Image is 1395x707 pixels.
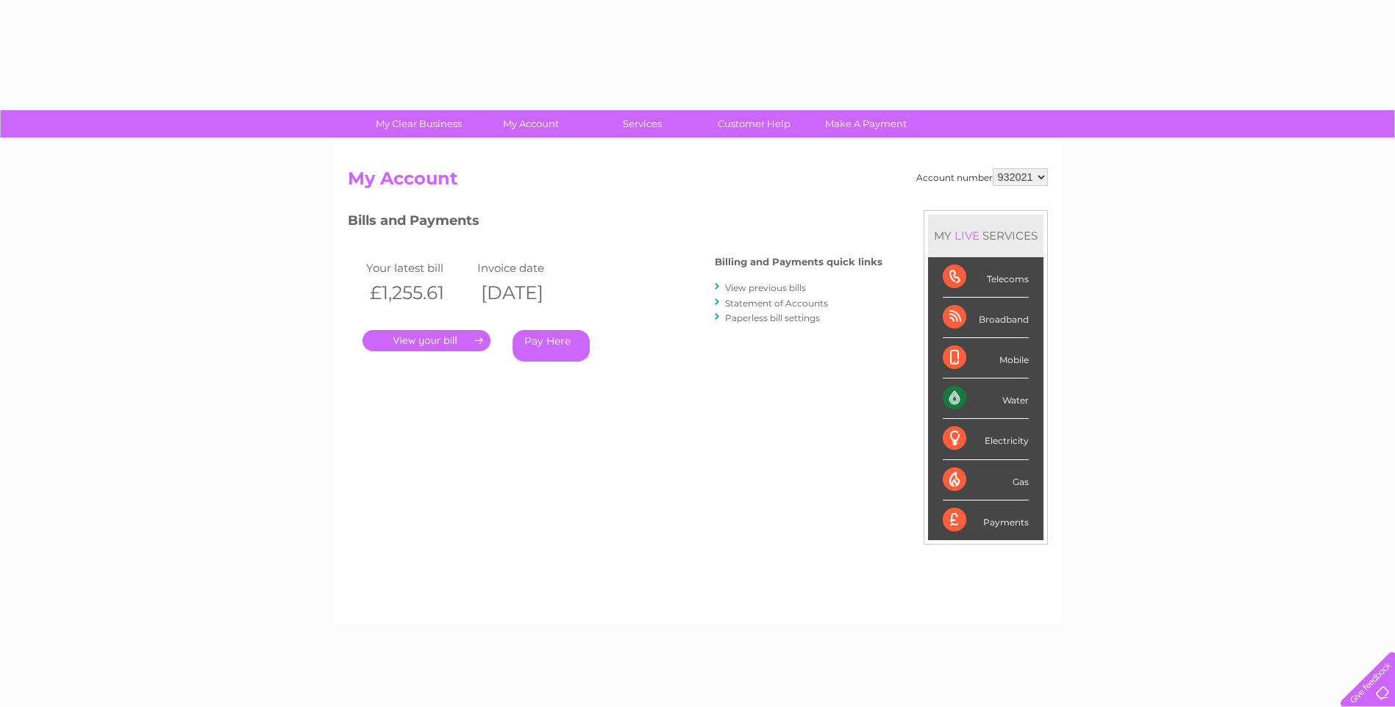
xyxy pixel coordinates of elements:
[952,229,982,243] div: LIVE
[725,298,828,309] a: Statement of Accounts
[474,278,585,308] th: [DATE]
[805,110,927,137] a: Make A Payment
[348,168,1048,196] h2: My Account
[358,110,479,137] a: My Clear Business
[943,257,1029,298] div: Telecoms
[928,215,1043,256] div: MY SERVICES
[916,168,1048,186] div: Account number
[725,312,820,323] a: Paperless bill settings
[943,298,1029,338] div: Broadband
[348,210,882,236] h3: Bills and Payments
[582,110,703,137] a: Services
[943,500,1029,540] div: Payments
[943,460,1029,500] div: Gas
[363,258,474,278] td: Your latest bill
[513,330,590,362] a: Pay Here
[363,330,490,351] a: .
[725,282,806,293] a: View previous bills
[715,256,882,268] h4: Billing and Payments quick links
[693,110,815,137] a: Customer Help
[474,258,585,278] td: Invoice date
[943,419,1029,459] div: Electricity
[470,110,591,137] a: My Account
[943,338,1029,378] div: Mobile
[363,278,474,308] th: £1,255.61
[943,378,1029,419] div: Water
